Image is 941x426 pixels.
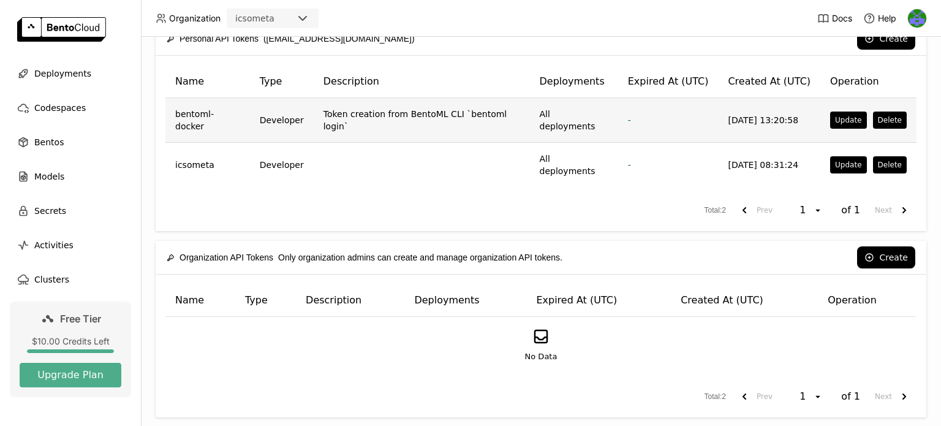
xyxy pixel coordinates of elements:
a: Models [10,164,131,189]
td: bentoml-docker [165,98,250,143]
th: Description [314,66,530,98]
a: Deployments [10,61,131,86]
a: Codespaces [10,96,131,120]
button: Upgrade Plan [20,363,121,387]
td: [DATE] 08:31:24 [718,143,820,187]
a: Docs [817,12,852,25]
span: Deployments [34,66,91,81]
td: icsometa [165,143,250,187]
svg: open [813,205,823,215]
th: Created At (UTC) [718,66,820,98]
th: Type [235,284,296,317]
button: Create [857,28,915,50]
span: Organization [169,13,221,24]
div: icsometa [235,12,274,25]
div: 1 [796,204,813,216]
input: Selected icsometa. [276,13,277,25]
td: Developer [250,98,314,143]
span: Personal API Tokens [180,32,259,45]
td: All deployments [530,143,618,187]
span: Clusters [34,272,69,287]
th: Name [165,66,250,98]
button: Create [857,246,915,268]
span: Help [878,13,896,24]
th: Description [296,284,404,317]
th: Name [165,284,235,317]
span: Codespaces [34,101,86,115]
span: Total : 2 [705,391,726,403]
span: Organization API Tokens [180,251,273,264]
img: icso meta [908,9,926,28]
th: Created At (UTC) [671,284,818,317]
span: - [628,160,631,170]
th: Type [250,66,314,98]
img: logo [17,17,106,42]
a: Bentos [10,130,131,154]
span: of 1 [841,390,860,403]
div: Help [863,12,896,25]
button: previous page. current page 1 of 1 [732,199,777,221]
span: of 1 [841,204,860,216]
button: Delete [873,112,907,129]
div: Only organization admins can create and manage organization API tokens. [167,245,562,270]
span: Activities [34,238,74,253]
a: Free Tier$10.00 Credits LeftUpgrade Plan [10,302,131,397]
span: Docs [832,13,852,24]
span: - [628,115,631,125]
div: ([EMAIL_ADDRESS][DOMAIN_NAME]) [167,26,415,51]
a: Secrets [10,199,131,223]
span: Secrets [34,203,66,218]
button: Update [830,112,866,129]
td: All deployments [530,98,618,143]
th: Deployments [530,66,618,98]
button: next page. current page 1 of 1 [870,199,916,221]
a: Activities [10,233,131,257]
div: $10.00 Credits Left [20,336,121,347]
span: Bentos [34,135,64,150]
button: Delete [873,156,907,173]
button: previous page. current page 1 of 1 [732,386,777,408]
div: 1 [796,390,813,403]
td: Token creation from BentoML CLI `bentoml login` [314,98,530,143]
button: next page. current page 1 of 1 [870,386,916,408]
th: Expired At (UTC) [618,66,719,98]
th: Operation [820,66,916,98]
th: Expired At (UTC) [526,284,671,317]
th: Deployments [404,284,526,317]
span: Free Tier [60,313,101,325]
a: Clusters [10,267,131,292]
td: Developer [250,143,314,187]
span: No Data [525,351,557,363]
button: Update [830,156,866,173]
span: Models [34,169,64,184]
td: [DATE] 13:20:58 [718,98,820,143]
th: Operation [818,284,916,317]
svg: open [813,392,823,401]
span: Total : 2 [705,205,726,216]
